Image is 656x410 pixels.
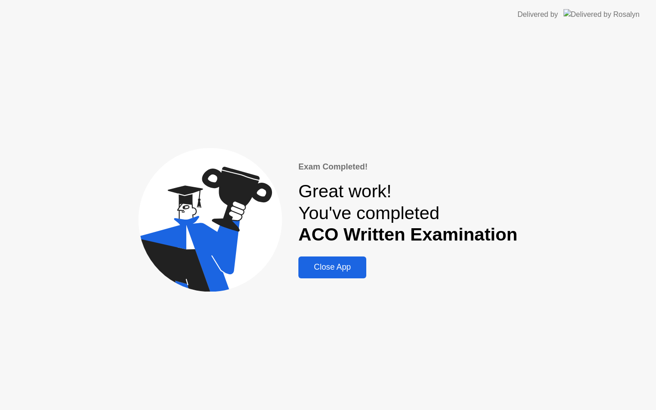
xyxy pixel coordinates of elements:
button: Close App [298,256,366,278]
div: Great work! You've completed [298,180,518,246]
div: Exam Completed! [298,161,518,173]
img: Delivered by Rosalyn [564,9,640,20]
b: ACO Written Examination [298,224,518,244]
div: Close App [301,262,364,272]
div: Delivered by [518,9,558,20]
